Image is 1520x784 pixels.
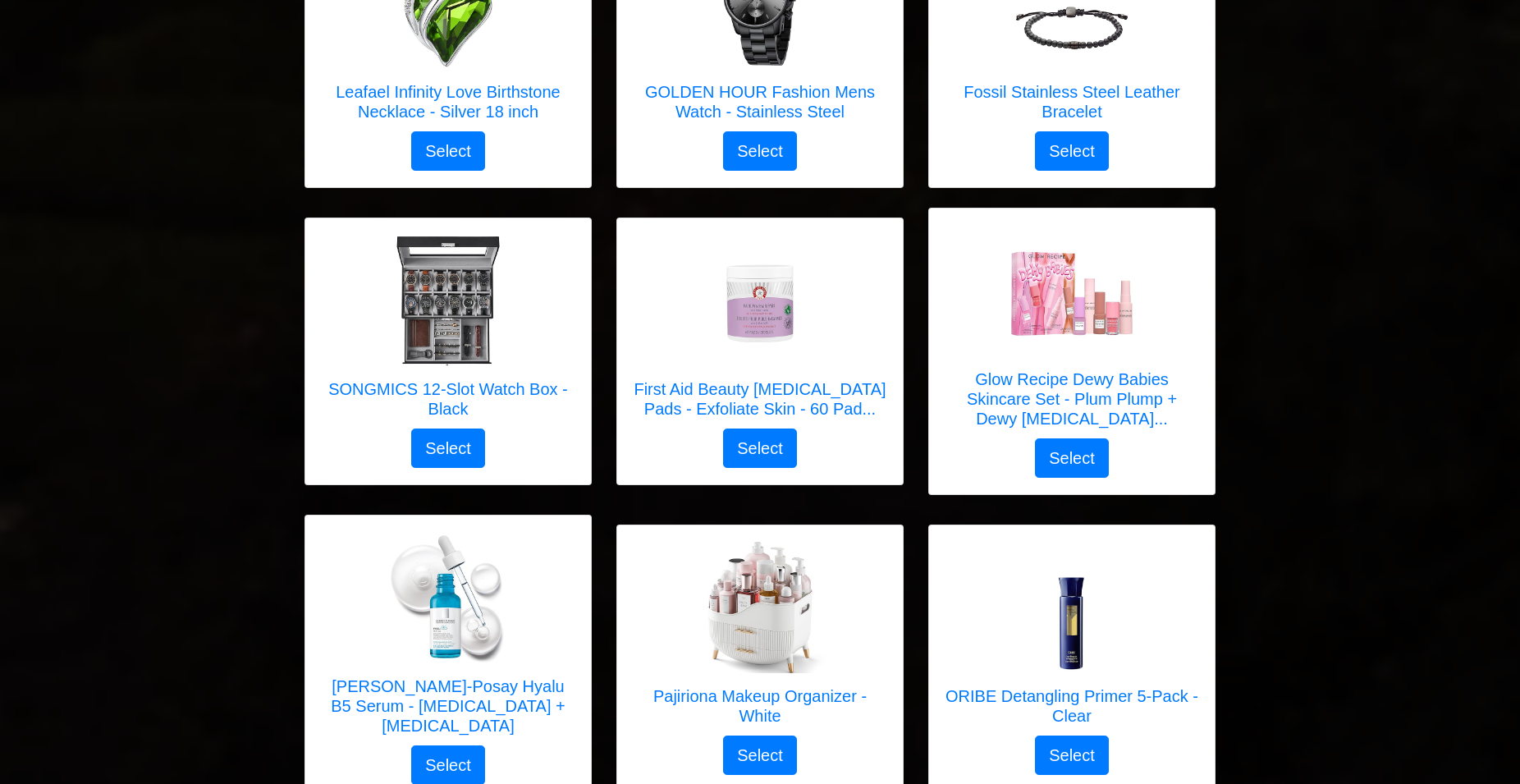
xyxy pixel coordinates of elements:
[1035,736,1109,775] button: Select
[723,429,797,468] button: Select
[1006,225,1138,356] img: Glow Recipe Dewy Babies Skincare Set - Plum Plump + Dewy Flush + Pink Juice + Bronzing Hue + Faci...
[322,82,575,121] h5: Leafael Infinity Love Birthstone Necklace - Silver 18 inch
[634,686,886,726] h5: Pajiriona Makeup Organizer - White
[945,225,1198,438] a: Glow Recipe Dewy Babies Skincare Set - Plum Plump + Dewy Flush + Pink Juice + Bronzing Hue + Faci...
[382,235,514,366] img: SONGMICS 12-Slot Watch Box - Black
[945,82,1198,121] h5: Fossil Stainless Steel Leather Bracelet
[694,235,826,366] img: First Aid Beauty Ingrown Hair Pads - Exfoliate Skin - 60 Pads
[945,369,1198,429] h5: Glow Recipe Dewy Babies Skincare Set - Plum Plump + Dewy [MEDICAL_DATA]...
[723,736,797,775] button: Select
[411,429,485,468] button: Select
[634,82,886,121] h5: GOLDEN HOUR Fashion Mens Watch - Stainless Steel
[945,686,1198,726] h5: ORIBE Detangling Primer 5-Pack - Clear
[634,542,886,736] a: Pajiriona Makeup Organizer - White Pajiriona Makeup Organizer - White
[322,379,575,419] h5: SONGMICS 12-Slot Watch Box - Black
[723,131,797,171] button: Select
[634,235,886,429] a: First Aid Beauty Ingrown Hair Pads - Exfoliate Skin - 60 Pads First Aid Beauty [MEDICAL_DATA] Pad...
[634,379,886,419] h5: First Aid Beauty [MEDICAL_DATA] Pads - Exfoliate Skin - 60 Pad...
[322,235,575,429] a: SONGMICS 12-Slot Watch Box - Black SONGMICS 12-Slot Watch Box - Black
[322,532,575,745] a: La Roche-Posay Hyalu B5 Serum - Hyaluronic Acid + Vitamin B5 [PERSON_NAME]-Posay Hyalu B5 Serum -...
[411,131,485,171] button: Select
[322,676,575,736] h5: [PERSON_NAME]-Posay Hyalu B5 Serum - [MEDICAL_DATA] + [MEDICAL_DATA]
[1006,542,1138,673] img: ORIBE Detangling Primer 5-Pack - Clear
[1035,131,1109,171] button: Select
[382,532,514,663] img: La Roche-Posay Hyalu B5 Serum - Hyaluronic Acid + Vitamin B5
[1035,438,1109,478] button: Select
[945,542,1198,736] a: ORIBE Detangling Primer 5-Pack - Clear ORIBE Detangling Primer 5-Pack - Clear
[694,542,826,673] img: Pajiriona Makeup Organizer - White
